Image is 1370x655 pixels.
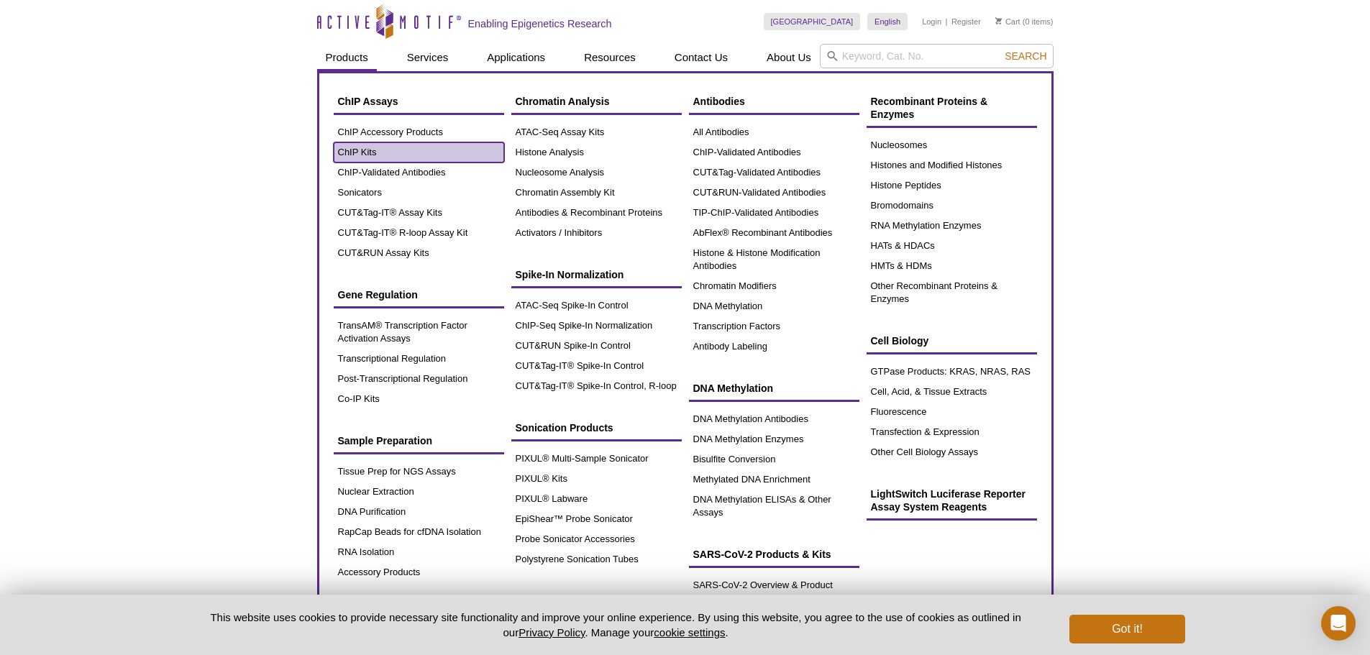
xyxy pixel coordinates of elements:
a: Accessory Products [334,562,504,582]
a: LightSwitch Luciferase Reporter Assay System Reagents [867,480,1037,521]
a: CUT&Tag-IT® Spike-In Control, R-loop [511,376,682,396]
div: Open Intercom Messenger [1321,606,1356,641]
a: Probe Sonicator Accessories [511,529,682,549]
li: (0 items) [995,13,1054,30]
a: Spike-In Normalization [511,261,682,288]
span: SARS-CoV-2 Products & Kits [693,549,831,560]
a: CUT&RUN Spike-In Control [511,336,682,356]
a: All Antibodies [689,122,859,142]
h2: Enabling Epigenetics Research [468,17,612,30]
a: AbFlex® Recombinant Antibodies [689,223,859,243]
a: Recombinant Proteins & Enzymes [867,88,1037,128]
span: DNA Methylation [693,383,773,394]
a: Bromodomains [867,196,1037,216]
a: Cell, Acid, & Tissue Extracts [867,382,1037,402]
a: DNA Methylation Antibodies [689,409,859,429]
a: Co-IP Kits [334,389,504,409]
span: Chromatin Analysis [516,96,610,107]
a: ChIP-Validated Antibodies [689,142,859,162]
a: EpiShear™ Probe Sonicator [511,509,682,529]
a: PIXUL® Labware [511,489,682,509]
li: | [946,13,948,30]
a: ChIP Accessory Products [334,122,504,142]
a: PIXUL® Kits [511,469,682,489]
a: DNA Methylation [689,296,859,316]
a: Post-Transcriptional Regulation [334,369,504,389]
a: Histone Peptides [867,175,1037,196]
a: Chromatin Analysis [511,88,682,115]
span: Sample Preparation [338,435,433,446]
a: CUT&Tag-IT® Spike-In Control [511,356,682,376]
a: CUT&Tag-IT® Assay Kits [334,203,504,223]
a: ATAC-Seq Spike-In Control [511,296,682,316]
a: TIP-ChIP-Validated Antibodies [689,203,859,223]
a: Resources [575,44,644,71]
button: Search [1000,50,1051,63]
span: Recombinant Proteins & Enzymes [871,96,988,120]
a: Chromatin Assembly Kit [511,183,682,203]
a: English [867,13,908,30]
a: Transcriptional Regulation [334,349,504,369]
a: Histone & Histone Modification Antibodies [689,243,859,276]
a: Gene Regulation [334,281,504,308]
img: Your Cart [995,17,1002,24]
a: Privacy Policy [519,626,585,638]
button: Got it! [1069,615,1184,643]
span: Antibodies [693,96,745,107]
a: SARS-CoV-2 Overview & Product Data [689,575,859,608]
span: Cell Biology [871,335,929,347]
span: Search [1005,50,1046,62]
a: SARS-CoV-2 Products & Kits [689,541,859,568]
a: ChIP-Seq Spike-In Normalization [511,316,682,336]
a: Other Cell Biology Assays [867,442,1037,462]
a: About Us [758,44,820,71]
a: Activators / Inhibitors [511,223,682,243]
a: ChIP-Validated Antibodies [334,162,504,183]
a: Nucleosomes [867,135,1037,155]
span: ChIP Assays [338,96,398,107]
a: GTPase Products: KRAS, NRAS, RAS [867,362,1037,382]
a: Bisulfite Conversion [689,449,859,470]
a: CUT&Tag-Validated Antibodies [689,162,859,183]
a: ChIP Kits [334,142,504,162]
a: Nucleosome Analysis [511,162,682,183]
a: RNA Isolation [334,542,504,562]
a: Antibodies [689,88,859,115]
a: ChIP Assays [334,88,504,115]
a: CUT&Tag-IT® R-loop Assay Kit [334,223,504,243]
p: This website uses cookies to provide necessary site functionality and improve your online experie... [186,610,1046,640]
a: RapCap Beads for cfDNA Isolation [334,522,504,542]
a: Products [317,44,377,71]
a: Services [398,44,457,71]
a: DNA Purification [334,502,504,522]
a: Cart [995,17,1020,27]
a: Polystyrene Sonication Tubes [511,549,682,569]
a: DNA Methylation ELISAs & Other Assays [689,490,859,523]
a: Tissue Prep for NGS Assays [334,462,504,482]
a: Nuclear Extraction [334,482,504,502]
a: Cell Biology [867,327,1037,354]
a: RNA Methylation Enzymes [867,216,1037,236]
a: Other Recombinant Proteins & Enzymes [867,276,1037,309]
a: Antibodies & Recombinant Proteins [511,203,682,223]
a: Contact Us [666,44,736,71]
a: Antibody Labeling [689,336,859,357]
a: ATAC-Seq Assay Kits [511,122,682,142]
span: LightSwitch Luciferase Reporter Assay System Reagents [871,488,1026,513]
a: HMTs & HDMs [867,256,1037,276]
a: [GEOGRAPHIC_DATA] [764,13,861,30]
a: TransAM® Transcription Factor Activation Assays [334,316,504,349]
a: CUT&RUN-Validated Antibodies [689,183,859,203]
a: Login [922,17,941,27]
a: Applications [478,44,554,71]
a: Methylated DNA Enrichment [689,470,859,490]
a: PIXUL® Multi-Sample Sonicator [511,449,682,469]
a: Fluorescence [867,402,1037,422]
span: Gene Regulation [338,289,418,301]
span: Sonication Products [516,422,613,434]
button: cookie settings [654,626,725,638]
a: DNA Methylation Enzymes [689,429,859,449]
a: CUT&RUN Assay Kits [334,243,504,263]
a: Transcription Factors [689,316,859,336]
a: Sonicators [334,183,504,203]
